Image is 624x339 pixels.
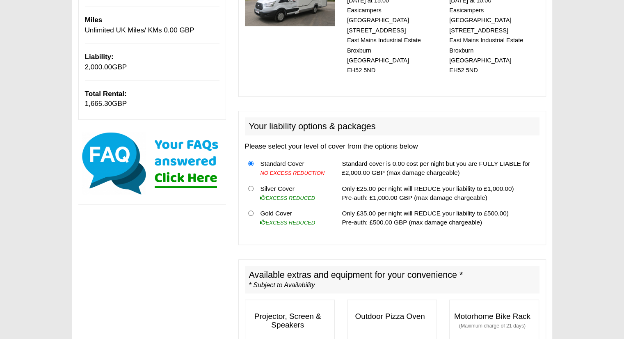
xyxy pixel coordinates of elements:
[85,63,112,71] span: 2,000.00
[338,206,539,230] td: Only £35.00 per night will REDUCE your liability to £500.00) Pre-auth: £500.00 GBP (max damage ch...
[257,206,330,230] td: Gold Cover
[450,308,539,334] h3: Motorhome Bike Rack
[260,220,315,226] i: EXCESS REDUCED
[85,89,219,109] p: GBP
[85,90,127,98] b: Total Rental:
[260,195,315,201] i: EXCESS REDUCED
[245,117,539,135] h2: Your liability options & packages
[257,156,330,181] td: Standard Cover
[249,282,315,289] i: * Subject to Availability
[338,181,539,206] td: Only £25.00 per night will REDUCE your liability to £1,000.00) Pre-auth: £1,000.00 GBP (max damag...
[260,170,325,176] i: NO EXCESS REDUCTION
[85,15,219,35] p: Unlimited UK Miles/ KMs 0.00 GBP
[347,308,437,325] h3: Outdoor Pizza Oven
[85,52,219,72] p: GBP
[338,156,539,181] td: Standard cover is 0.00 cost per night but you are FULLY LIABLE for £2,000.00 GBP (max damage char...
[245,308,334,334] h3: Projector, Screen & Speakers
[245,142,539,151] p: Please select your level of cover from the options below
[245,266,539,294] h2: Available extras and equipment for your convenience *
[257,181,330,206] td: Silver Cover
[85,100,112,108] span: 1,665.30
[85,53,114,61] b: Liability:
[78,131,226,196] img: Click here for our most common FAQs
[85,16,103,24] b: Miles
[459,323,526,329] small: (Maximum charge of 21 days)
